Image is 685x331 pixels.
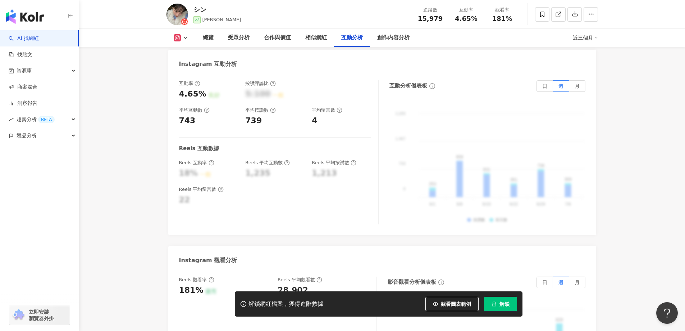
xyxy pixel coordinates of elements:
span: 解鎖 [499,301,510,307]
div: 平均按讚數 [245,107,276,113]
span: lock [492,301,497,307]
span: info-circle [428,82,436,90]
div: 743 [179,115,196,126]
span: 立即安裝 瀏覽器外掛 [29,309,54,322]
span: 競品分析 [17,128,37,144]
div: 互動分析 [341,33,363,42]
div: Reels 平均觀看數 [278,277,322,283]
div: 觀看率 [489,6,516,14]
img: logo [6,9,44,24]
div: Instagram 互動分析 [179,60,237,68]
span: 月 [575,279,580,285]
img: KOL Avatar [166,4,188,25]
div: 4 [312,115,317,126]
span: 4.65% [455,15,477,22]
div: 影音觀看分析儀表板 [388,278,436,286]
div: 平均互動數 [179,107,210,113]
a: 洞察報告 [9,100,37,107]
div: 總覽 [203,33,214,42]
a: chrome extension立即安裝 瀏覽器外掛 [9,305,70,325]
span: 月 [575,83,580,89]
div: Instagram 觀看分析 [179,256,237,264]
div: 739 [245,115,262,126]
span: 週 [558,83,563,89]
span: info-circle [437,278,445,286]
div: 28,902 [278,285,308,296]
div: 181% [179,285,204,296]
span: 觀看圖表範例 [441,301,471,307]
div: 近三個月 [573,32,598,44]
span: 日 [542,279,547,285]
a: 商案媒合 [9,84,37,91]
div: 相似網紅 [305,33,327,42]
div: BETA [38,116,55,123]
span: [PERSON_NAME] [202,17,241,22]
div: 合作與價值 [264,33,291,42]
div: シン [193,5,241,14]
div: Reels 互動數據 [179,145,219,152]
div: 解鎖網紅檔案，獲得進階數據 [248,300,323,308]
div: 平均留言數 [312,107,342,113]
span: 週 [558,279,563,285]
div: Reels 互動率 [179,160,214,166]
span: 日 [542,83,547,89]
span: rise [9,117,14,122]
div: 受眾分析 [228,33,250,42]
button: 觀看圖表範例 [425,297,479,311]
div: Reels 觀看率 [179,277,214,283]
button: 解鎖 [484,297,517,311]
div: 創作內容分析 [377,33,410,42]
div: Reels 平均按讚數 [312,160,356,166]
a: 找貼文 [9,51,32,58]
span: 資源庫 [17,63,32,79]
div: 追蹤數 [417,6,444,14]
div: 互動分析儀表板 [389,82,427,90]
div: 互動率 [453,6,480,14]
div: 互動率 [179,80,200,87]
div: Reels 平均留言數 [179,186,224,193]
a: searchAI 找網紅 [9,35,39,42]
span: 181% [492,15,512,22]
div: Reels 平均互動數 [245,160,290,166]
div: 4.65% [179,89,206,100]
img: chrome extension [12,309,26,321]
span: 趨勢分析 [17,111,55,128]
div: 按讚評論比 [245,80,276,87]
span: 15,979 [418,15,443,22]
